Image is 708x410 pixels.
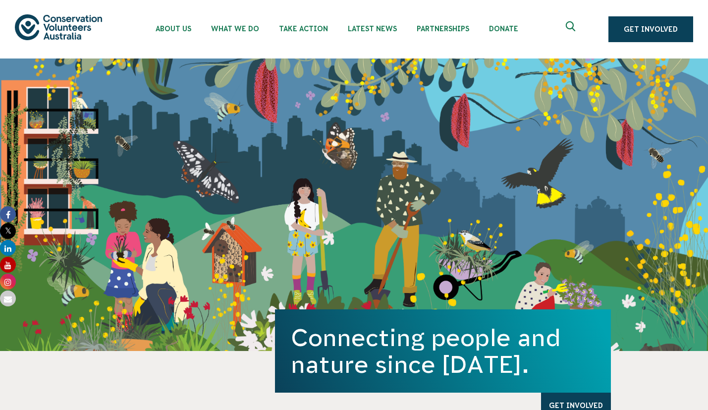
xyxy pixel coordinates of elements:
span: Partnerships [417,25,469,33]
button: Expand search box Close search box [560,17,584,41]
img: logo.svg [15,14,102,40]
span: About Us [156,25,191,33]
span: What We Do [211,25,259,33]
span: Latest News [348,25,397,33]
span: Expand search box [566,21,578,37]
h1: Connecting people and nature since [DATE]. [291,324,595,378]
a: Get Involved [608,16,693,42]
span: Take Action [279,25,328,33]
span: Donate [489,25,518,33]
